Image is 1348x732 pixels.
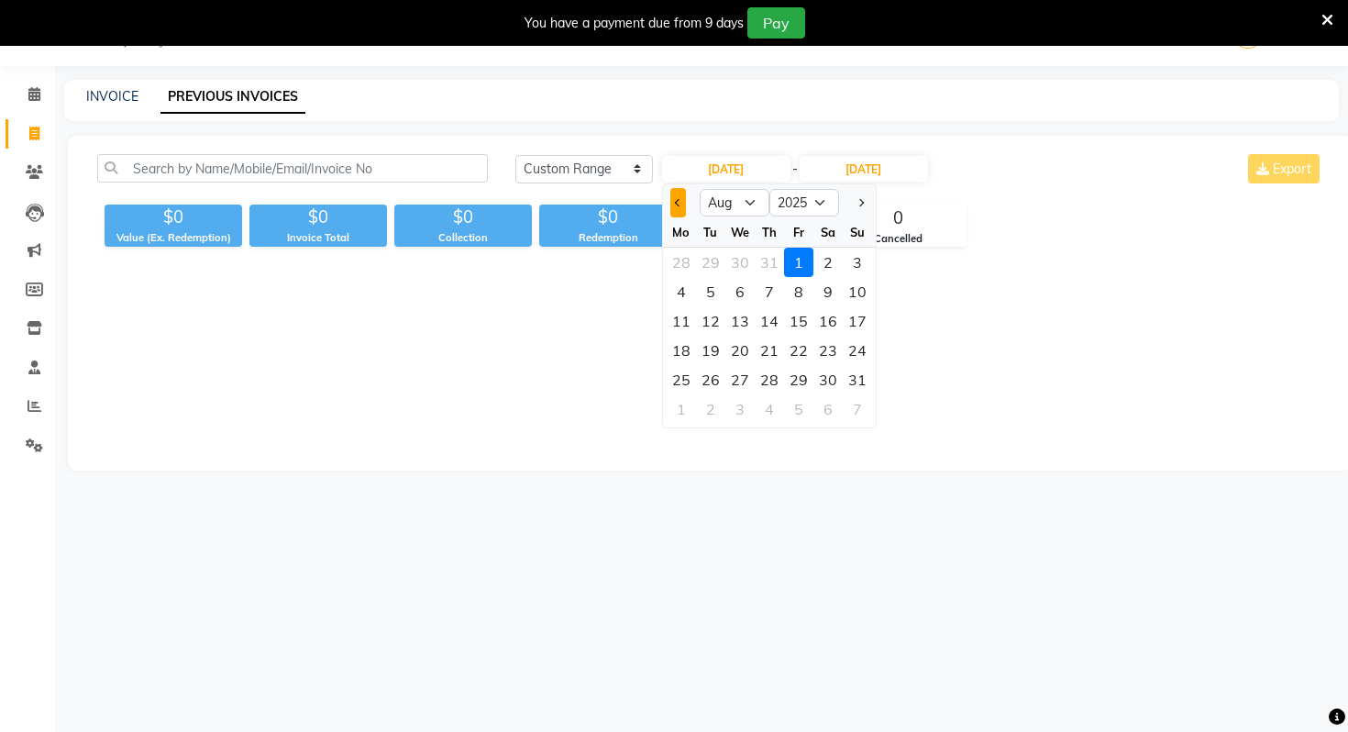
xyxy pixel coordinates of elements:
[667,394,696,424] div: 1
[813,306,843,336] div: Saturday, August 16, 2025
[813,248,843,277] div: 2
[843,277,872,306] div: Sunday, August 10, 2025
[813,336,843,365] div: 23
[696,248,725,277] div: Tuesday, July 29, 2025
[539,205,677,230] div: $0
[667,306,696,336] div: Monday, August 11, 2025
[784,365,813,394] div: Friday, August 29, 2025
[755,248,784,277] div: 31
[725,394,755,424] div: 3
[725,365,755,394] div: 27
[725,306,755,336] div: 13
[747,7,805,39] button: Pay
[667,248,696,277] div: 28
[784,306,813,336] div: Friday, August 15, 2025
[667,365,696,394] div: Monday, August 25, 2025
[755,365,784,394] div: 28
[696,306,725,336] div: 12
[700,189,769,216] select: Select month
[696,394,725,424] div: 2
[784,248,813,277] div: 1
[725,365,755,394] div: Wednesday, August 27, 2025
[160,81,305,114] a: PREVIOUS INVOICES
[813,217,843,247] div: Sa
[525,14,744,33] div: You have a payment due from 9 days
[813,365,843,394] div: Saturday, August 30, 2025
[662,156,790,182] input: Start Date
[105,230,242,246] div: Value (Ex. Redemption)
[667,277,696,306] div: Monday, August 4, 2025
[843,394,872,424] div: Sunday, September 7, 2025
[843,306,872,336] div: 17
[784,394,813,424] div: Friday, September 5, 2025
[784,336,813,365] div: Friday, August 22, 2025
[696,365,725,394] div: Tuesday, August 26, 2025
[813,365,843,394] div: 30
[667,277,696,306] div: 4
[852,188,867,217] button: Next month
[696,277,725,306] div: 5
[755,336,784,365] div: 21
[784,336,813,365] div: 22
[725,248,755,277] div: 30
[249,230,387,246] div: Invoice Total
[725,277,755,306] div: Wednesday, August 6, 2025
[667,394,696,424] div: Monday, September 1, 2025
[843,394,872,424] div: 7
[784,365,813,394] div: 29
[725,394,755,424] div: Wednesday, September 3, 2025
[667,336,696,365] div: Monday, August 18, 2025
[784,306,813,336] div: 15
[755,365,784,394] div: Thursday, August 28, 2025
[667,336,696,365] div: 18
[755,336,784,365] div: Thursday, August 21, 2025
[813,306,843,336] div: 16
[725,306,755,336] div: Wednesday, August 13, 2025
[813,394,843,424] div: 6
[784,277,813,306] div: 8
[843,336,872,365] div: Sunday, August 24, 2025
[97,154,488,183] input: Search by Name/Mobile/Email/Invoice No
[86,88,138,105] a: INVOICE
[843,217,872,247] div: Su
[769,189,839,216] select: Select year
[394,205,532,230] div: $0
[830,231,966,247] div: Cancelled
[725,336,755,365] div: Wednesday, August 20, 2025
[755,248,784,277] div: Thursday, July 31, 2025
[813,336,843,365] div: Saturday, August 23, 2025
[784,277,813,306] div: Friday, August 8, 2025
[843,248,872,277] div: Sunday, August 3, 2025
[755,277,784,306] div: 7
[843,306,872,336] div: Sunday, August 17, 2025
[843,336,872,365] div: 24
[755,306,784,336] div: 14
[667,306,696,336] div: 11
[755,394,784,424] div: Thursday, September 4, 2025
[105,205,242,230] div: $0
[696,277,725,306] div: Tuesday, August 5, 2025
[725,336,755,365] div: 20
[784,217,813,247] div: Fr
[813,277,843,306] div: Saturday, August 9, 2025
[667,365,696,394] div: 25
[843,365,872,394] div: Sunday, August 31, 2025
[394,230,532,246] div: Collection
[813,248,843,277] div: Saturday, August 2, 2025
[725,248,755,277] div: Wednesday, July 30, 2025
[784,394,813,424] div: 5
[696,248,725,277] div: 29
[755,306,784,336] div: Thursday, August 14, 2025
[813,394,843,424] div: Saturday, September 6, 2025
[670,188,686,217] button: Previous month
[539,230,677,246] div: Redemption
[843,248,872,277] div: 3
[843,365,872,394] div: 31
[667,248,696,277] div: Monday, July 28, 2025
[792,160,798,179] span: -
[249,205,387,230] div: $0
[667,217,696,247] div: Mo
[755,394,784,424] div: 4
[755,217,784,247] div: Th
[696,394,725,424] div: Tuesday, September 2, 2025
